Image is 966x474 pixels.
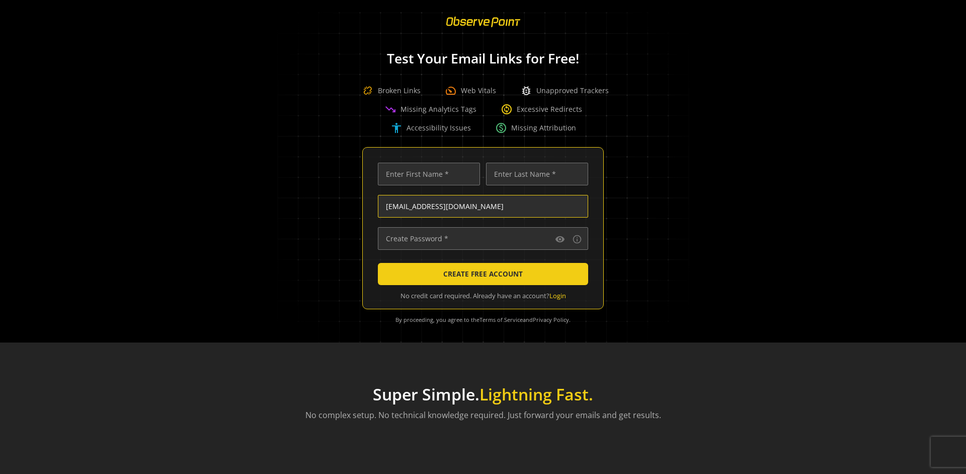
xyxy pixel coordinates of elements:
h1: Test Your Email Links for Free! [262,51,704,66]
img: Broken Link [358,81,378,101]
div: Accessibility Issues [390,122,471,134]
div: Excessive Redirects [501,103,582,115]
div: Unapproved Trackers [520,85,609,97]
div: No credit card required. Already have an account? [378,291,588,301]
span: CREATE FREE ACCOUNT [443,265,523,283]
div: By proceeding, you agree to the and . [375,309,591,330]
span: Lightning Fast. [479,383,593,405]
span: speed [445,85,457,97]
a: Privacy Policy [533,316,569,323]
a: Login [549,291,566,300]
input: Create Password * [378,227,588,250]
p: No complex setup. No technical knowledge required. Just forward your emails and get results. [305,409,661,421]
div: Web Vitals [445,85,496,97]
a: ObservePoint Homepage [440,23,527,33]
button: Password requirements [571,233,583,245]
span: accessibility [390,122,403,134]
input: Enter Email Address (name@work-email.com) * [378,195,588,218]
a: Terms of Service [479,316,523,323]
button: CREATE FREE ACCOUNT [378,263,588,285]
span: bug_report [520,85,532,97]
span: paid [495,122,507,134]
span: trending_down [384,103,396,115]
div: Missing Analytics Tags [384,103,476,115]
input: Enter First Name * [378,163,480,185]
input: Enter Last Name * [486,163,588,185]
span: change_circle [501,103,513,115]
div: Broken Links [358,81,421,101]
h1: Super Simple. [305,385,661,404]
mat-icon: visibility [555,234,565,244]
div: Missing Attribution [495,122,576,134]
mat-icon: info_outline [572,234,582,244]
